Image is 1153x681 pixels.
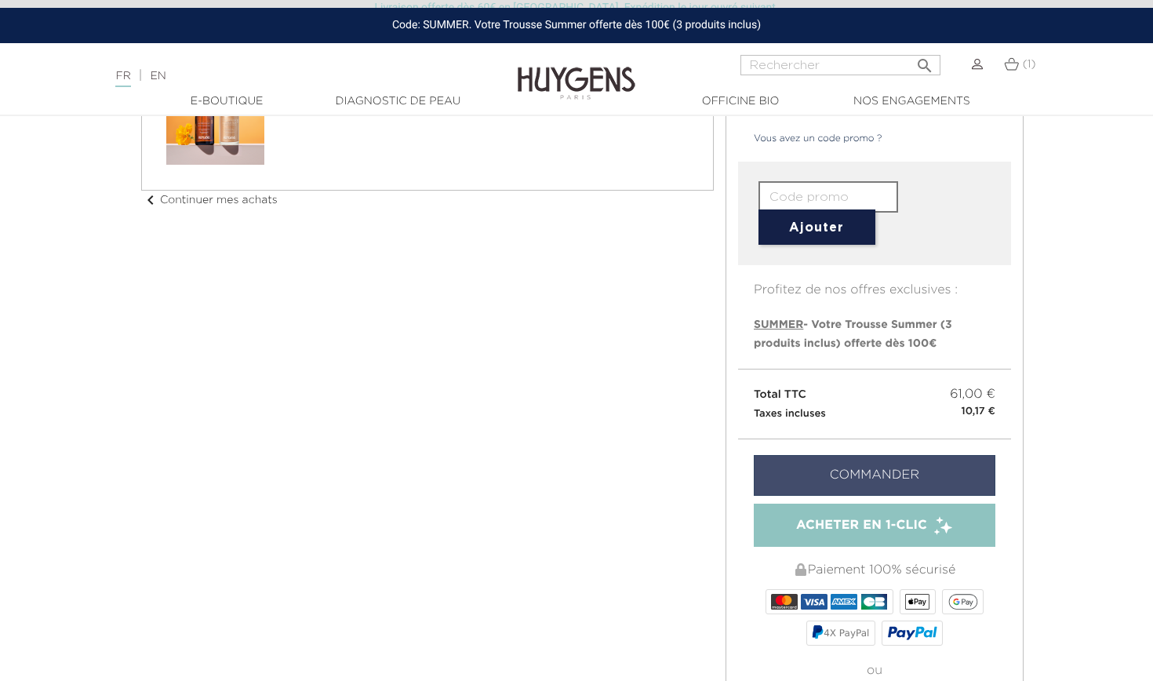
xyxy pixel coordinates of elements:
input: Rechercher [740,55,940,75]
img: VISA [801,594,827,610]
span: - Votre Trousse Summer (3 produits inclus) offerte dès 100€ [754,319,952,349]
img: google_pay [948,594,978,610]
a: E-Boutique [148,93,305,110]
a: FR [115,71,130,87]
p: Profitez de nos offres exclusives : [738,265,1011,300]
img: CB_NATIONALE [861,594,887,610]
span: SUMMER [754,319,803,330]
button: Ajouter [758,209,875,245]
a: EN [150,71,165,82]
button:  [911,50,939,71]
span: Total TTC [754,389,806,400]
small: 10,17 € [962,404,995,420]
a: (1) [1004,58,1036,71]
small: Taxes incluses [754,409,826,419]
a: Nos engagements [833,93,990,110]
div: Paiement 100% sécurisé [754,555,995,586]
span: 61,00 € [950,385,995,404]
i: chevron_left [141,191,160,209]
a: Commander [754,455,995,496]
img: apple_pay [905,594,929,610]
a: Diagnostic de peau [319,93,476,110]
a: Vous avez un code promo ? [738,132,882,146]
img: AMEX [831,594,857,610]
div: | [107,67,468,86]
input: Code promo [758,181,898,213]
span: 4X PayPal [824,628,869,639]
img: MASTERCARD [771,594,797,610]
img: Paiement 100% sécurisé [795,563,806,576]
a: Officine Bio [662,93,819,110]
span: (1) [1023,59,1036,70]
a: chevron_leftContinuer mes achats [141,195,278,206]
i:  [915,52,934,71]
img: Huygens [518,42,635,102]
